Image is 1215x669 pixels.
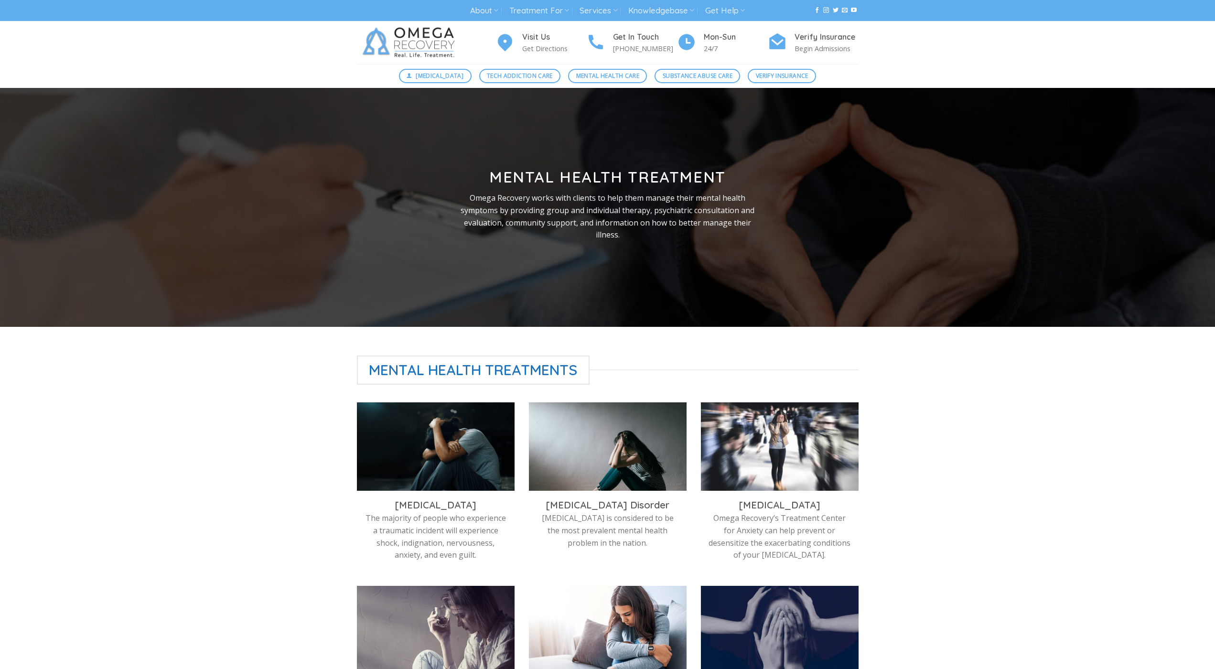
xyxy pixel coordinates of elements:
[768,31,859,54] a: Verify Insurance Begin Admissions
[399,69,472,83] a: [MEDICAL_DATA]
[704,43,768,54] p: 24/7
[536,512,679,549] p: [MEDICAL_DATA] is considered to be the most prevalent mental health problem in the nation.
[655,69,740,83] a: Substance Abuse Care
[814,7,820,14] a: Follow on Facebook
[364,512,507,561] p: The majority of people who experience a traumatic incident will experience shock, indignation, ne...
[357,21,464,64] img: Omega Recovery
[613,43,677,54] p: [PHONE_NUMBER]
[580,2,617,20] a: Services
[708,512,851,561] p: Omega Recovery’s Treatment Center for Anxiety can help prevent or desensitize the exacerbating co...
[586,31,677,54] a: Get In Touch [PHONE_NUMBER]
[576,71,639,80] span: Mental Health Care
[705,2,745,20] a: Get Help
[479,69,561,83] a: Tech Addiction Care
[357,402,515,491] img: treatment for PTSD
[489,167,726,186] strong: Mental Health Treatment
[536,499,679,511] h3: [MEDICAL_DATA] Disorder
[842,7,848,14] a: Send us an email
[748,69,816,83] a: Verify Insurance
[364,499,507,511] h3: [MEDICAL_DATA]
[487,71,553,80] span: Tech Addiction Care
[613,31,677,43] h4: Get In Touch
[795,43,859,54] p: Begin Admissions
[470,2,498,20] a: About
[704,31,768,43] h4: Mon-Sun
[495,31,586,54] a: Visit Us Get Directions
[628,2,694,20] a: Knowledgebase
[522,31,586,43] h4: Visit Us
[416,71,463,80] span: [MEDICAL_DATA]
[823,7,829,14] a: Follow on Instagram
[453,192,763,241] p: Omega Recovery works with clients to help them manage their mental health symptoms by providing g...
[509,2,569,20] a: Treatment For
[851,7,857,14] a: Follow on YouTube
[756,71,808,80] span: Verify Insurance
[663,71,732,80] span: Substance Abuse Care
[795,31,859,43] h4: Verify Insurance
[568,69,647,83] a: Mental Health Care
[833,7,839,14] a: Follow on Twitter
[357,356,590,385] span: Mental Health Treatments
[708,499,851,511] h3: [MEDICAL_DATA]
[522,43,586,54] p: Get Directions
